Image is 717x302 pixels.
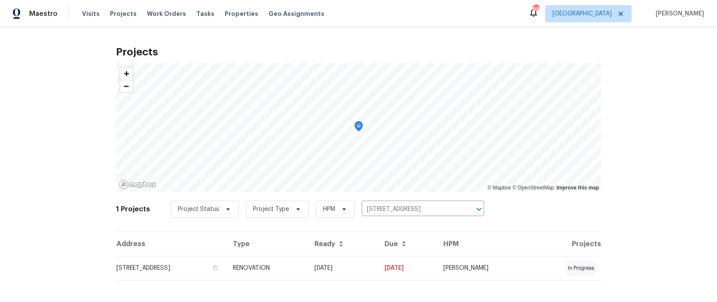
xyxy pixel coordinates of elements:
[116,63,601,192] canvas: Map
[29,9,58,18] span: Maestro
[116,205,150,214] h2: 1 Projects
[268,9,324,18] span: Geo Assignments
[116,232,226,256] th: Address
[531,232,601,256] th: Projects
[308,232,378,256] th: Ready
[116,256,226,280] td: [STREET_ADDRESS]
[513,185,554,191] a: OpenStreetMap
[436,256,531,280] td: [PERSON_NAME]
[226,232,307,256] th: Type
[110,9,137,18] span: Projects
[82,9,100,18] span: Visits
[120,80,133,92] button: Zoom out
[552,9,612,18] span: [GEOGRAPHIC_DATA]
[556,185,599,191] a: Improve this map
[378,232,436,256] th: Due
[211,264,219,271] button: Copy Address
[436,232,531,256] th: HPM
[308,256,378,280] td: Acq COE 2025-09-29T00:00:00.000Z
[473,203,485,215] button: Open
[196,11,214,17] span: Tasks
[120,67,133,80] button: Zoom in
[226,256,307,280] td: RENOVATION
[147,9,186,18] span: Work Orders
[253,205,289,214] span: Project Type
[116,48,601,56] h2: Projects
[533,5,539,14] div: 89
[178,205,219,214] span: Project Status
[354,121,363,134] div: Map marker
[564,260,598,276] div: in progress
[378,256,436,280] td: [DATE]
[225,9,258,18] span: Properties
[362,203,460,216] input: Search projects
[119,180,156,189] a: Mapbox homepage
[323,205,335,214] span: HPM
[652,9,704,18] span: [PERSON_NAME]
[488,185,511,191] a: Mapbox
